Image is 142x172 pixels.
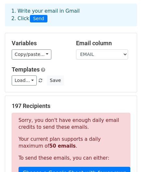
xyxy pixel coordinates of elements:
a: Load... [12,75,37,86]
strong: 50 emails [49,143,76,149]
p: Sorry, you don't have enough daily email credits to send these emails. [19,117,123,131]
a: Copy/paste... [12,49,51,60]
span: Send [30,15,47,23]
iframe: Chat Widget [110,141,142,172]
p: Your current plan supports a daily maximum of . [19,136,123,150]
a: Templates [12,66,40,73]
button: Save [47,75,64,86]
p: To send these emails, you can either: [19,155,123,162]
h5: Variables [12,40,66,47]
div: 1. Write your email in Gmail 2. Click [6,7,136,22]
div: Widget Obrolan [110,141,142,172]
h5: 197 Recipients [12,102,130,110]
h5: Email column [76,40,131,47]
